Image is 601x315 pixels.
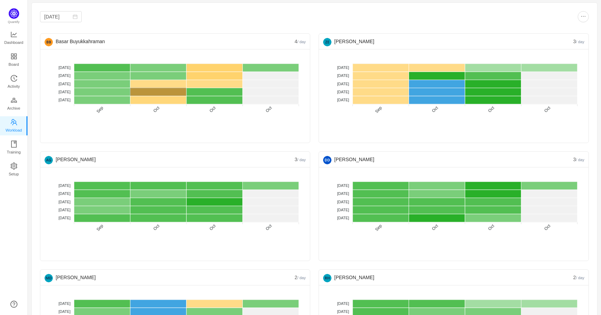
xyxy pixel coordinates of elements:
[10,75,17,89] a: Activity
[10,119,17,133] a: Workload
[4,36,23,49] span: Dashboard
[58,301,71,306] tspan: [DATE]
[58,73,71,78] tspan: [DATE]
[487,223,496,231] tspan: Oct
[374,223,383,232] tspan: Sep
[576,40,584,44] small: / day
[73,14,78,19] i: icon: calendar
[295,39,306,44] span: 4
[45,274,53,282] img: MD-4.png
[58,98,71,102] tspan: [DATE]
[337,98,349,102] tspan: [DATE]
[265,223,273,231] tspan: Oct
[45,152,295,167] div: [PERSON_NAME]
[573,39,584,44] span: 3
[10,31,17,45] a: Dashboard
[337,216,349,220] tspan: [DATE]
[295,157,306,162] span: 3
[323,274,331,282] img: RH-4.png
[323,34,573,49] div: [PERSON_NAME]
[45,270,295,285] div: [PERSON_NAME]
[431,223,439,231] tspan: Oct
[209,105,217,113] tspan: Oct
[45,156,53,164] img: AG-4.png
[96,105,104,114] tspan: Sep
[10,119,17,126] i: icon: team
[297,40,306,44] small: / day
[10,141,17,155] a: Training
[58,183,71,188] tspan: [DATE]
[10,53,17,60] i: icon: appstore
[337,191,349,196] tspan: [DATE]
[152,105,161,113] tspan: Oct
[323,152,573,167] div: [PERSON_NAME]
[573,275,584,280] span: 2
[576,158,584,162] small: / day
[58,309,71,314] tspan: [DATE]
[323,38,331,46] img: 57365909b975fee122659f3b2704ebde
[8,79,20,93] span: Activity
[96,223,104,232] tspan: Sep
[58,208,71,212] tspan: [DATE]
[323,270,573,285] div: [PERSON_NAME]
[337,65,349,70] tspan: [DATE]
[337,183,349,188] tspan: [DATE]
[10,53,17,67] a: Board
[7,145,21,159] span: Training
[45,34,295,49] div: Basar Buyukkahraman
[10,97,17,111] a: Archive
[374,105,383,114] tspan: Sep
[58,216,71,220] tspan: [DATE]
[295,275,306,280] span: 2
[576,276,584,280] small: / day
[337,309,349,314] tspan: [DATE]
[297,158,306,162] small: / day
[543,105,552,113] tspan: Oct
[337,208,349,212] tspan: [DATE]
[40,11,82,22] input: Select date
[578,11,589,22] button: icon: ellipsis
[6,123,22,137] span: Workload
[431,105,439,113] tspan: Oct
[323,156,331,164] img: 011b25ce8102929a1417d731788fb5a2
[10,163,17,170] i: icon: setting
[487,105,496,113] tspan: Oct
[337,301,349,306] tspan: [DATE]
[7,101,20,115] span: Archive
[10,31,17,38] i: icon: line-chart
[337,82,349,86] tspan: [DATE]
[9,8,19,19] img: Quantify
[10,163,17,177] a: Setup
[8,20,20,24] span: Quantify
[337,73,349,78] tspan: [DATE]
[265,105,273,113] tspan: Oct
[337,200,349,204] tspan: [DATE]
[10,141,17,148] i: icon: book
[58,200,71,204] tspan: [DATE]
[45,38,53,46] img: BB-6.png
[58,90,71,94] tspan: [DATE]
[297,276,306,280] small: / day
[9,167,19,181] span: Setup
[10,97,17,104] i: icon: gold
[209,223,217,231] tspan: Oct
[58,65,71,70] tspan: [DATE]
[152,223,161,231] tspan: Oct
[58,82,71,86] tspan: [DATE]
[337,90,349,94] tspan: [DATE]
[10,301,17,308] a: icon: question-circle
[10,75,17,82] i: icon: history
[58,191,71,196] tspan: [DATE]
[9,57,19,71] span: Board
[543,223,552,231] tspan: Oct
[573,157,584,162] span: 3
